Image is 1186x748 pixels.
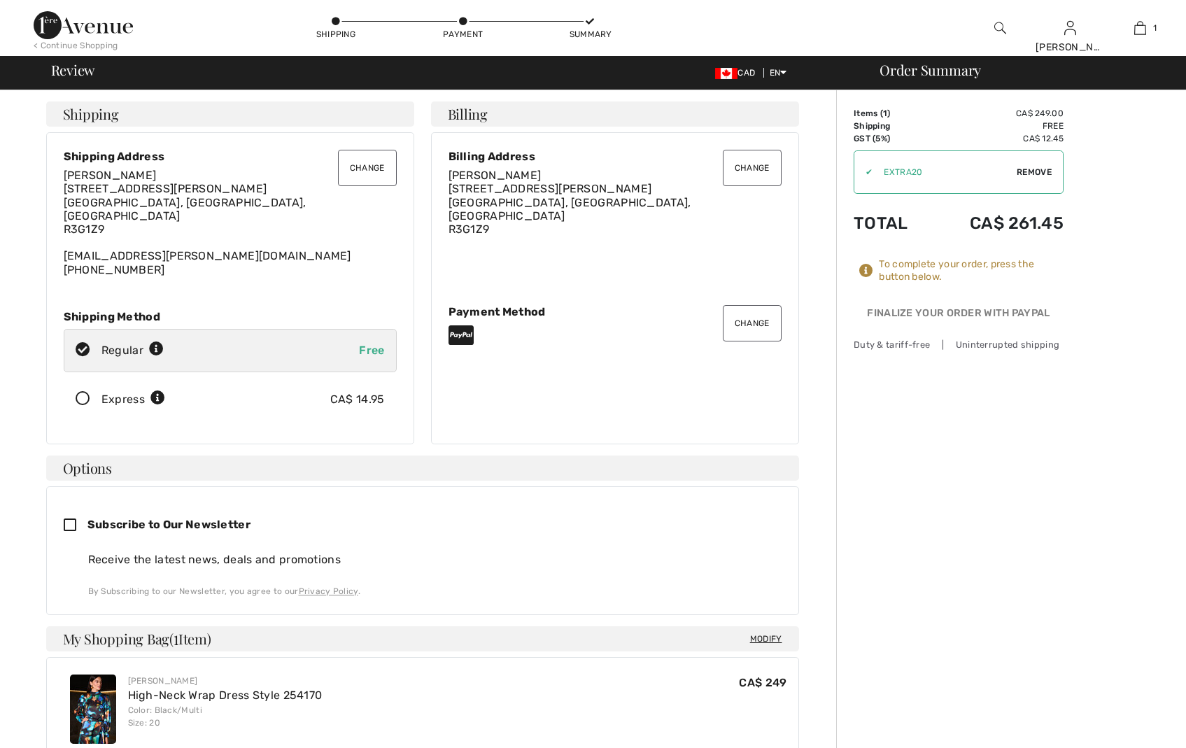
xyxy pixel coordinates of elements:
[338,150,397,186] button: Change
[330,391,385,408] div: CA$ 14.95
[64,169,157,182] span: [PERSON_NAME]
[723,150,782,186] button: Change
[873,151,1017,193] input: Promo code
[46,626,799,651] h4: My Shopping Bag
[1153,22,1157,34] span: 1
[854,107,931,120] td: Items ( )
[854,120,931,132] td: Shipping
[101,391,165,408] div: Express
[46,456,799,481] h4: Options
[739,676,786,689] span: CA$ 249
[715,68,737,79] img: Canadian Dollar
[449,305,782,318] div: Payment Method
[570,28,612,41] div: Summary
[449,182,691,236] span: [STREET_ADDRESS][PERSON_NAME] [GEOGRAPHIC_DATA], [GEOGRAPHIC_DATA], [GEOGRAPHIC_DATA] R3G1Z9
[448,107,488,121] span: Billing
[449,169,542,182] span: [PERSON_NAME]
[70,675,116,744] img: High-Neck Wrap Dress Style 254170
[723,305,782,341] button: Change
[359,344,384,357] span: Free
[931,199,1064,247] td: CA$ 261.45
[750,632,782,646] span: Modify
[883,108,887,118] span: 1
[1106,20,1174,36] a: 1
[931,132,1064,145] td: CA$ 12.45
[854,306,1064,327] div: Finalize Your Order with PayPal
[101,342,164,359] div: Regular
[931,120,1064,132] td: Free
[174,628,178,647] span: 1
[1017,166,1052,178] span: Remove
[854,338,1064,351] div: Duty & tariff-free | Uninterrupted shipping
[770,68,787,78] span: EN
[63,107,119,121] span: Shipping
[34,11,133,39] img: 1ère Avenue
[1036,40,1104,55] div: [PERSON_NAME]
[128,675,323,687] div: [PERSON_NAME]
[315,28,357,41] div: Shipping
[854,166,873,178] div: ✔
[64,182,306,236] span: [STREET_ADDRESS][PERSON_NAME] [GEOGRAPHIC_DATA], [GEOGRAPHIC_DATA], [GEOGRAPHIC_DATA] R3G1Z9
[88,551,782,568] div: Receive the latest news, deals and promotions
[299,586,358,596] a: Privacy Policy
[854,132,931,145] td: GST (5%)
[169,629,211,648] span: ( Item)
[51,63,95,77] span: Review
[879,258,1064,283] div: To complete your order, press the button below.
[34,39,118,52] div: < Continue Shopping
[87,518,250,531] span: Subscribe to Our Newsletter
[931,107,1064,120] td: CA$ 249.00
[128,704,323,729] div: Color: Black/Multi Size: 20
[1064,20,1076,36] img: My Info
[449,150,782,163] div: Billing Address
[64,310,397,323] div: Shipping Method
[64,150,397,163] div: Shipping Address
[1064,21,1076,34] a: Sign In
[863,63,1178,77] div: Order Summary
[128,689,323,702] a: High-Neck Wrap Dress Style 254170
[442,28,484,41] div: Payment
[1134,20,1146,36] img: My Bag
[64,169,397,276] div: [EMAIL_ADDRESS][PERSON_NAME][DOMAIN_NAME] [PHONE_NUMBER]
[715,68,761,78] span: CAD
[854,199,931,247] td: Total
[88,585,782,598] div: By Subscribing to our Newsletter, you agree to our .
[994,20,1006,36] img: search the website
